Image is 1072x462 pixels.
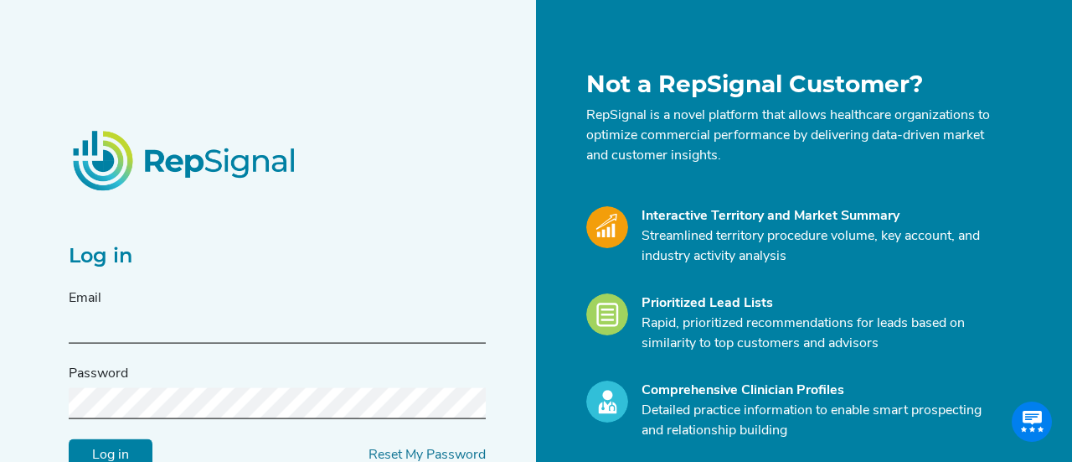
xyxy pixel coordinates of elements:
div: Prioritized Lead Lists [642,293,993,314]
img: RepSignalLogo.20539ed3.png [52,110,318,210]
p: Streamlined territory procedure volume, key account, and industry activity analysis [642,226,993,267]
div: Comprehensive Clinician Profiles [642,381,993,401]
img: Profile_Icon.739e2aba.svg [586,381,628,423]
label: Password [69,364,128,384]
h1: Not a RepSignal Customer? [586,70,993,99]
label: Email [69,288,101,309]
a: Reset My Password [368,449,486,462]
div: Interactive Territory and Market Summary [642,206,993,226]
h2: Log in [69,244,486,268]
p: RepSignal is a novel platform that allows healthcare organizations to optimize commercial perform... [586,106,993,166]
img: Leads_Icon.28e8c528.svg [586,293,628,335]
p: Detailed practice information to enable smart prospecting and relationship building [642,401,993,441]
p: Rapid, prioritized recommendations for leads based on similarity to top customers and advisors [642,314,993,354]
img: Market_Icon.a700a4ad.svg [586,206,628,248]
